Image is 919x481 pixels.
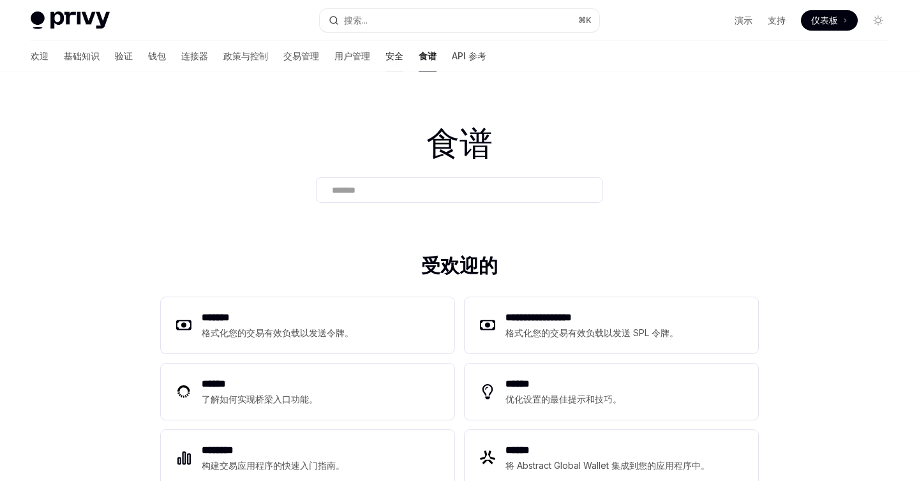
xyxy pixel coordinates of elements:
font: 格式化您的交易有效负载以发送令牌。 [202,327,354,338]
font: 钱包 [148,50,166,61]
a: 交易管理 [283,41,319,71]
a: 验证 [115,41,133,71]
a: 基础知识 [64,41,100,71]
font: 构建交易应用程序的快速入门指南。 [202,460,345,471]
a: 仪表板 [801,10,858,31]
font: 将 Abstract Global Wallet 集成到您的应用程序中。 [505,460,710,471]
button: 切换暗模式 [868,10,888,31]
button: 搜索...⌘K [320,9,599,32]
a: 钱包 [148,41,166,71]
font: 受欢迎的 [421,254,498,277]
font: 食谱 [426,123,493,163]
font: API 参考 [452,50,486,61]
a: 连接器 [181,41,208,71]
font: 欢迎 [31,50,49,61]
font: K [586,15,592,25]
a: 食谱 [419,41,437,71]
font: 食谱 [419,50,437,61]
font: 了解如何实现桥梁入口功能。 [202,394,318,404]
font: 仪表板 [811,15,838,26]
font: 连接器 [181,50,208,61]
img: 灯光标志 [31,11,110,29]
a: 欢迎 [31,41,49,71]
font: 交易管理 [283,50,319,61]
a: 安全 [385,41,403,71]
font: 用户管理 [334,50,370,61]
font: 演示 [735,15,752,26]
font: 搜索... [344,15,368,26]
a: 演示 [735,14,752,27]
a: 政策与控制 [223,41,268,71]
font: ⌘ [578,15,586,25]
font: 验证 [115,50,133,61]
font: 支持 [768,15,786,26]
font: 安全 [385,50,403,61]
font: 基础知识 [64,50,100,61]
a: API 参考 [452,41,486,71]
font: 优化设置的最佳提示和技巧。 [505,394,622,404]
font: 政策与控制 [223,50,268,61]
a: 支持 [768,14,786,27]
font: 格式化您的交易有效负载以发送 SPL 令牌。 [505,327,678,338]
a: 用户管理 [334,41,370,71]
